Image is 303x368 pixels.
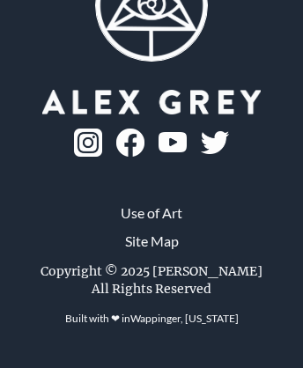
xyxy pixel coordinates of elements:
[201,131,229,154] img: twitter-logo.png
[121,202,182,224] a: Use of Art
[58,305,246,333] div: Built with ❤ in
[125,231,179,252] a: Site Map
[116,129,144,157] img: fb-logo.png
[41,262,262,280] div: Copyright © 2025 [PERSON_NAME]
[159,132,187,152] img: youtube-logo.png
[130,312,239,325] a: Wappinger, [US_STATE]
[92,280,211,298] div: All Rights Reserved
[74,129,102,157] img: ig-logo.png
